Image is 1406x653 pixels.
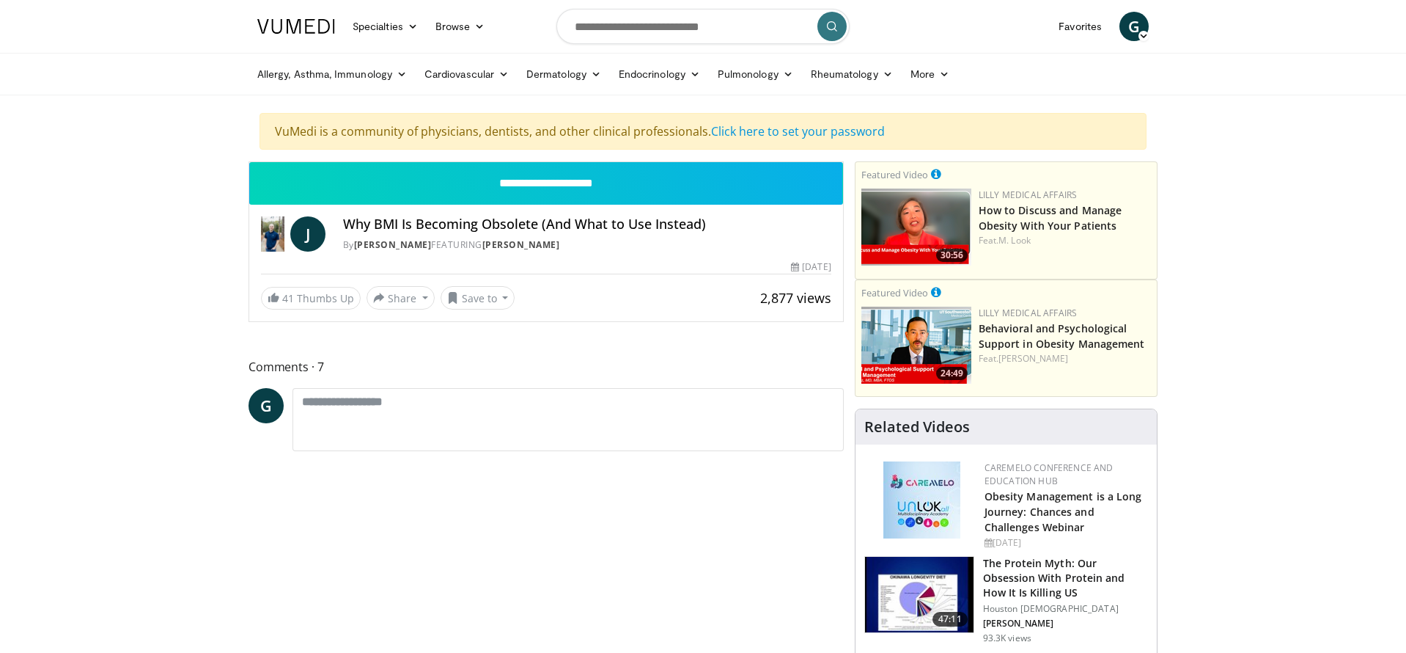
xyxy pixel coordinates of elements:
h4: Why BMI Is Becoming Obsolete (And What to Use Instead) [343,216,831,233]
div: Feat. [979,234,1151,247]
a: [PERSON_NAME] [998,352,1068,365]
span: 24:49 [936,367,968,380]
a: 47:11 The Protein Myth: Our Obsession With Protein and How It Is Killing US Houston [DEMOGRAPHIC_... [864,556,1148,644]
a: [PERSON_NAME] [482,238,560,251]
img: VuMedi Logo [257,19,335,34]
a: Allergy, Asthma, Immunology [249,59,416,89]
a: Dermatology [518,59,610,89]
button: Share [367,286,435,310]
img: ba3304f6-7838-4e41-9c0f-2e31ebde6754.png.150x105_q85_crop-smart_upscale.png [861,307,971,384]
a: Pulmonology [709,59,802,89]
p: Houston [DEMOGRAPHIC_DATA] [983,603,1148,615]
div: [DATE] [984,536,1145,550]
a: Obesity Management is a Long Journey: Chances and Challenges Webinar [984,489,1142,534]
a: Click here to set your password [711,123,885,139]
a: Specialties [344,12,427,41]
a: M. Look [998,234,1031,247]
a: Favorites [1050,12,1111,41]
small: Featured Video [861,168,928,181]
a: Lilly Medical Affairs [979,307,1078,319]
span: Comments 7 [249,357,844,376]
img: b7b8b05e-5021-418b-a89a-60a270e7cf82.150x105_q85_crop-smart_upscale.jpg [865,557,973,633]
a: Browse [427,12,494,41]
a: 24:49 [861,307,971,384]
a: Behavioral and Psychological Support in Obesity Management [979,321,1145,351]
a: How to Discuss and Manage Obesity With Your Patients [979,203,1122,233]
span: 2,877 views [760,289,831,307]
img: 45df64a9-a6de-482c-8a90-ada250f7980c.png.150x105_q85_autocrop_double_scale_upscale_version-0.2.jpg [883,462,960,539]
a: CaReMeLO Conference and Education Hub [984,462,1114,487]
h4: Related Videos [864,418,970,436]
a: 41 Thumbs Up [261,287,361,310]
div: VuMedi is a community of physicians, dentists, and other clinical professionals. [260,113,1146,150]
div: By FEATURING [343,238,831,252]
a: G [249,388,284,423]
img: c98a6a29-1ea0-4bd5-8cf5-4d1e188984a7.png.150x105_q85_crop-smart_upscale.png [861,189,971,266]
span: 30:56 [936,249,968,262]
a: Cardiovascular [416,59,518,89]
p: 93.3K views [983,632,1031,644]
div: [DATE] [791,260,831,274]
input: Search topics, interventions [556,9,850,44]
span: 47:11 [932,612,968,627]
span: 41 [282,291,294,305]
button: Save to [441,286,515,310]
a: 30:56 [861,189,971,266]
p: [PERSON_NAME] [983,618,1148,630]
h3: The Protein Myth: Our Obsession With Protein and How It Is Killing US [983,556,1148,600]
a: Rheumatology [802,59,902,89]
a: J [290,216,325,252]
a: More [902,59,958,89]
small: Featured Video [861,286,928,299]
a: G [1119,12,1149,41]
div: Feat. [979,352,1151,365]
a: Lilly Medical Affairs [979,189,1078,201]
img: Dr. Jordan Rennicke [261,216,284,252]
a: [PERSON_NAME] [354,238,432,251]
a: Endocrinology [610,59,709,89]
